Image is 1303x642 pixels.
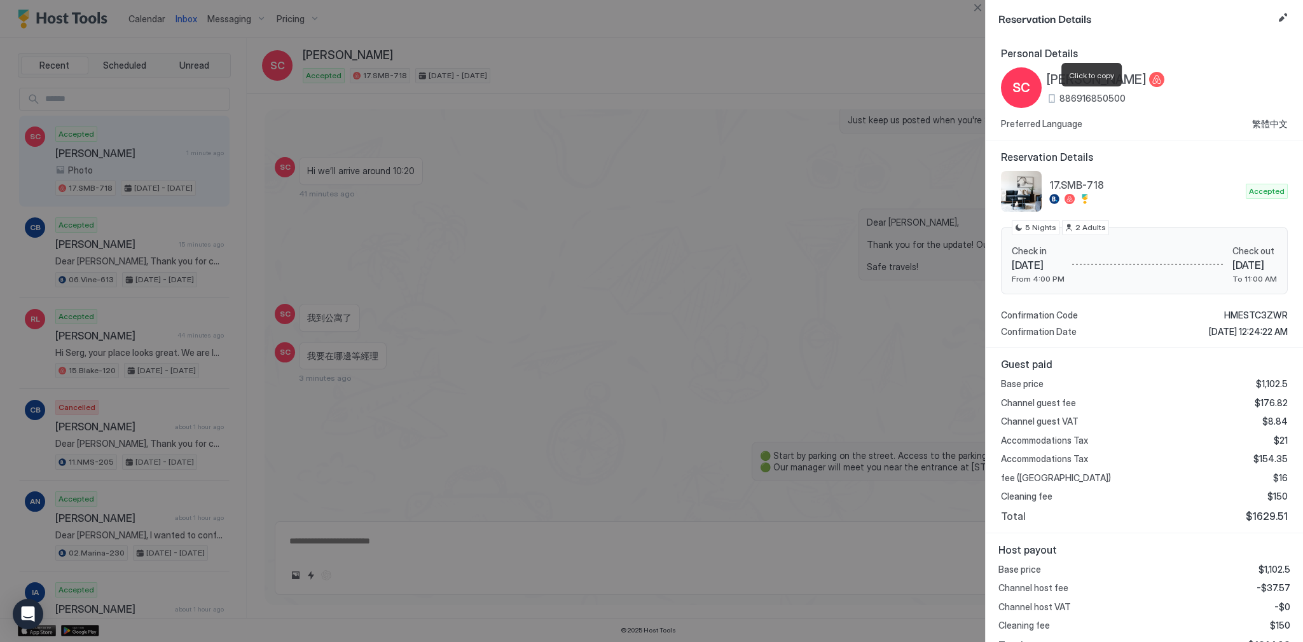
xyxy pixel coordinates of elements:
span: Click to copy [1069,71,1114,80]
span: Accommodations Tax [1001,453,1088,465]
span: $1,102.5 [1258,564,1290,575]
span: Guest paid [1001,358,1288,371]
span: [DATE] [1232,259,1277,271]
span: [DATE] 12:24:22 AM [1209,326,1288,338]
span: Confirmation Code [1001,310,1078,321]
span: Cleaning fee [1001,491,1052,502]
span: Channel host fee [998,582,1068,594]
span: 2 Adults [1075,222,1106,233]
span: $8.84 [1262,416,1288,427]
div: listing image [1001,171,1042,212]
span: $16 [1273,472,1288,484]
span: $150 [1267,491,1288,502]
span: HMESTC3ZWR [1224,310,1288,321]
span: [DATE] [1012,259,1065,271]
span: Host payout [998,543,1290,556]
span: From 4:00 PM [1012,274,1065,283]
span: Cleaning fee [998,620,1050,631]
span: $21 [1274,435,1288,446]
span: Check out [1232,245,1277,257]
span: -$37.57 [1257,582,1290,594]
span: [PERSON_NAME] [1047,72,1147,88]
button: Edit reservation [1275,10,1290,25]
span: 886916850500 [1059,93,1126,104]
span: Accommodations Tax [1001,435,1088,446]
span: -$0 [1274,601,1290,613]
span: Personal Details [1001,47,1288,60]
span: 繁體中文 [1252,118,1288,130]
span: Accepted [1249,186,1285,197]
span: 5 Nights [1025,222,1056,233]
span: To 11:00 AM [1232,274,1277,283]
span: $150 [1270,620,1290,631]
span: SC [1012,78,1030,97]
span: 17.SMB-718 [1049,179,1241,191]
span: Preferred Language [1001,118,1082,130]
span: Reservation Details [1001,151,1288,163]
span: Confirmation Date [1001,326,1077,338]
span: $1629.51 [1246,510,1288,522]
div: Open Intercom Messenger [13,599,43,629]
span: fee ([GEOGRAPHIC_DATA]) [1001,472,1111,484]
span: Total [1001,510,1026,522]
span: $176.82 [1255,397,1288,409]
span: Channel guest VAT [1001,416,1079,427]
span: Channel guest fee [1001,397,1076,409]
span: Check in [1012,245,1065,257]
span: $1,102.5 [1256,378,1288,390]
span: $154.35 [1253,453,1288,465]
span: Channel host VAT [998,601,1071,613]
span: Base price [998,564,1041,575]
span: Base price [1001,378,1044,390]
span: Reservation Details [998,10,1272,26]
